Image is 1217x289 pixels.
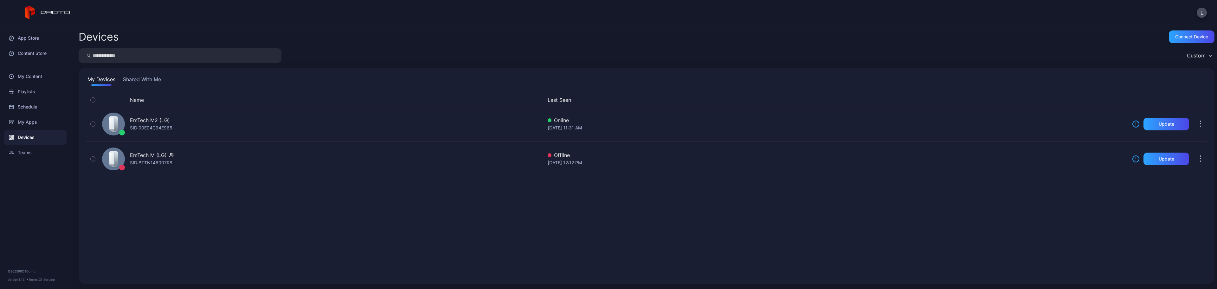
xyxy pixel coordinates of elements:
[548,151,1127,159] div: Offline
[130,124,172,132] div: SID: 00E04C94E965
[1197,8,1207,18] button: L
[1143,153,1189,165] button: Update
[86,76,117,86] button: My Devices
[548,159,1127,167] div: [DATE] 12:12 PM
[1159,156,1174,161] div: Update
[122,76,162,86] button: Shared With Me
[548,124,1127,132] div: [DATE] 11:31 AM
[1194,96,1207,104] div: Options
[4,30,67,46] a: App Store
[548,96,1124,104] button: Last Seen
[79,31,119,43] h2: Devices
[4,130,67,145] a: Devices
[4,69,67,84] a: My Content
[130,116,170,124] div: EmTech M2 (LG)
[1184,48,1214,63] button: Custom
[8,278,29,281] span: Version 1.13.1 •
[130,159,172,167] div: SID: BTTN146007R8
[4,84,67,99] a: Playlists
[8,269,63,274] div: © 2025 PROTO, Inc.
[1159,122,1174,127] div: Update
[29,278,55,281] a: Terms Of Service
[4,115,67,130] a: My Apps
[130,151,167,159] div: EmTech M (LG)
[4,99,67,115] a: Schedule
[1187,52,1206,59] div: Custom
[1169,30,1214,43] button: Connect device
[4,145,67,160] a: Teams
[4,46,67,61] a: Content Store
[548,116,1127,124] div: Online
[1175,34,1208,39] div: Connect device
[1143,118,1189,130] button: Update
[130,96,144,104] button: Name
[1130,96,1187,104] div: Update Device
